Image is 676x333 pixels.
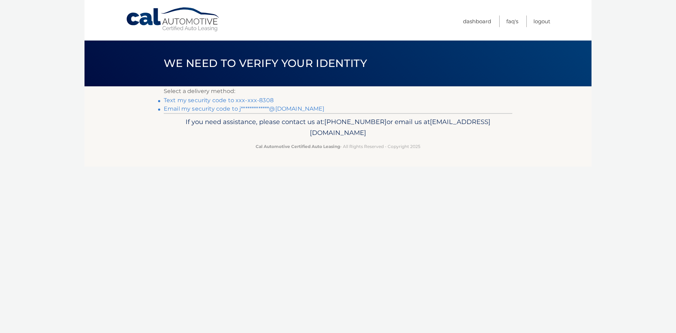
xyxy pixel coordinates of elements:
[164,86,512,96] p: Select a delivery method:
[533,16,550,27] a: Logout
[164,57,367,70] span: We need to verify your identity
[506,16,518,27] a: FAQ's
[164,97,274,104] a: Text my security code to xxx-xxx-8308
[168,143,508,150] p: - All Rights Reserved - Copyright 2025
[168,116,508,139] p: If you need assistance, please contact us at: or email us at
[126,7,221,32] a: Cal Automotive
[324,118,387,126] span: [PHONE_NUMBER]
[256,144,340,149] strong: Cal Automotive Certified Auto Leasing
[463,16,491,27] a: Dashboard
